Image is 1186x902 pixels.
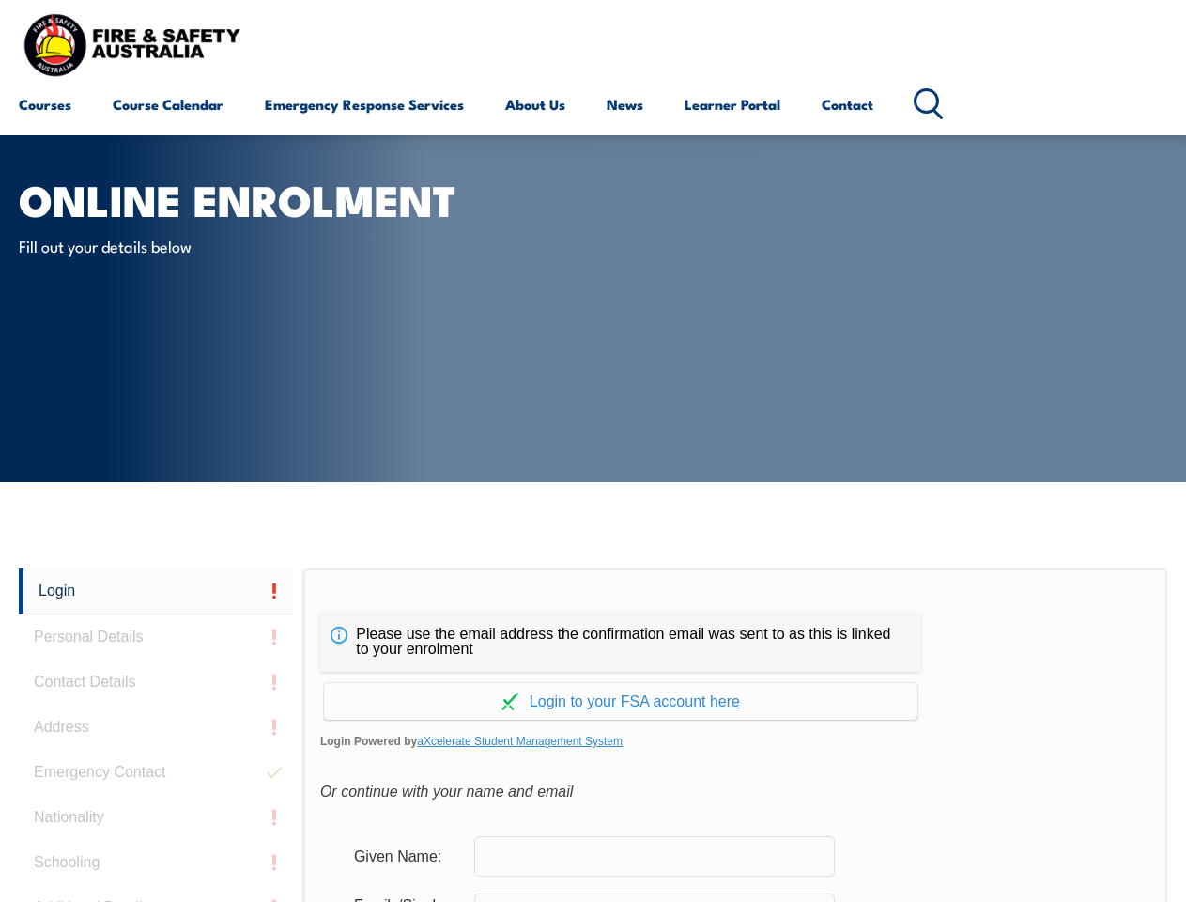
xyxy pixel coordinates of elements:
a: News [607,82,643,127]
a: Course Calendar [113,82,223,127]
p: Fill out your details below [19,235,362,257]
img: Log in withaxcelerate [501,693,518,710]
a: Contact [822,82,873,127]
a: Emergency Response Services [265,82,464,127]
a: aXcelerate Student Management System [417,735,623,748]
h1: Online Enrolment [19,180,483,217]
a: About Us [505,82,565,127]
a: Login [19,568,293,614]
a: Courses [19,82,71,127]
a: Learner Portal [685,82,780,127]
div: Or continue with your name and email [320,778,1150,806]
span: Login Powered by [320,727,1150,755]
div: Given Name: [339,838,474,874]
div: Please use the email address the confirmation email was sent to as this is linked to your enrolment [320,612,921,672]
